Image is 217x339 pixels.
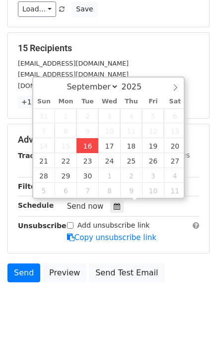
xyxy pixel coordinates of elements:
[55,98,76,105] span: Mon
[55,183,76,198] span: October 6, 2025
[120,123,142,138] span: September 11, 2025
[98,153,120,168] span: September 24, 2025
[142,123,164,138] span: September 12, 2025
[120,168,142,183] span: October 2, 2025
[18,152,51,160] strong: Tracking
[67,202,104,211] span: Send now
[120,98,142,105] span: Thu
[33,153,55,168] span: September 21, 2025
[18,182,43,190] strong: Filters
[119,82,154,91] input: Year
[76,98,98,105] span: Tue
[33,138,55,153] span: September 14, 2025
[164,153,186,168] span: September 27, 2025
[98,123,120,138] span: September 10, 2025
[72,1,97,17] button: Save
[164,168,186,183] span: October 4, 2025
[33,98,55,105] span: Sun
[55,123,76,138] span: September 8, 2025
[98,138,120,153] span: September 17, 2025
[142,153,164,168] span: September 26, 2025
[18,134,199,145] h5: Advanced
[164,138,186,153] span: September 20, 2025
[18,60,129,67] small: [EMAIL_ADDRESS][DOMAIN_NAME]
[120,108,142,123] span: September 4, 2025
[18,71,129,78] small: [EMAIL_ADDRESS][DOMAIN_NAME]
[76,138,98,153] span: September 16, 2025
[164,98,186,105] span: Sat
[33,123,55,138] span: September 7, 2025
[142,108,164,123] span: September 5, 2025
[76,153,98,168] span: September 23, 2025
[18,43,199,54] h5: 15 Recipients
[18,1,56,17] a: Load...
[120,138,142,153] span: September 18, 2025
[18,96,60,108] a: +12 more
[164,183,186,198] span: October 11, 2025
[7,263,40,282] a: Send
[167,291,217,339] iframe: Chat Widget
[77,220,150,231] label: Add unsubscribe link
[142,138,164,153] span: September 19, 2025
[98,108,120,123] span: September 3, 2025
[142,168,164,183] span: October 3, 2025
[67,233,156,242] a: Copy unsubscribe link
[55,138,76,153] span: September 15, 2025
[33,168,55,183] span: September 28, 2025
[55,168,76,183] span: September 29, 2025
[18,201,54,209] strong: Schedule
[164,123,186,138] span: September 13, 2025
[120,153,142,168] span: September 25, 2025
[55,108,76,123] span: September 1, 2025
[98,98,120,105] span: Wed
[164,108,186,123] span: September 6, 2025
[18,82,181,89] small: [DOMAIN_NAME][EMAIL_ADDRESS][DOMAIN_NAME]
[98,168,120,183] span: October 1, 2025
[120,183,142,198] span: October 9, 2025
[76,168,98,183] span: September 30, 2025
[55,153,76,168] span: September 22, 2025
[98,183,120,198] span: October 8, 2025
[43,263,86,282] a: Preview
[142,183,164,198] span: October 10, 2025
[142,98,164,105] span: Fri
[18,222,67,230] strong: Unsubscribe
[76,183,98,198] span: October 7, 2025
[33,183,55,198] span: October 5, 2025
[76,108,98,123] span: September 2, 2025
[89,263,164,282] a: Send Test Email
[76,123,98,138] span: September 9, 2025
[33,108,55,123] span: August 31, 2025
